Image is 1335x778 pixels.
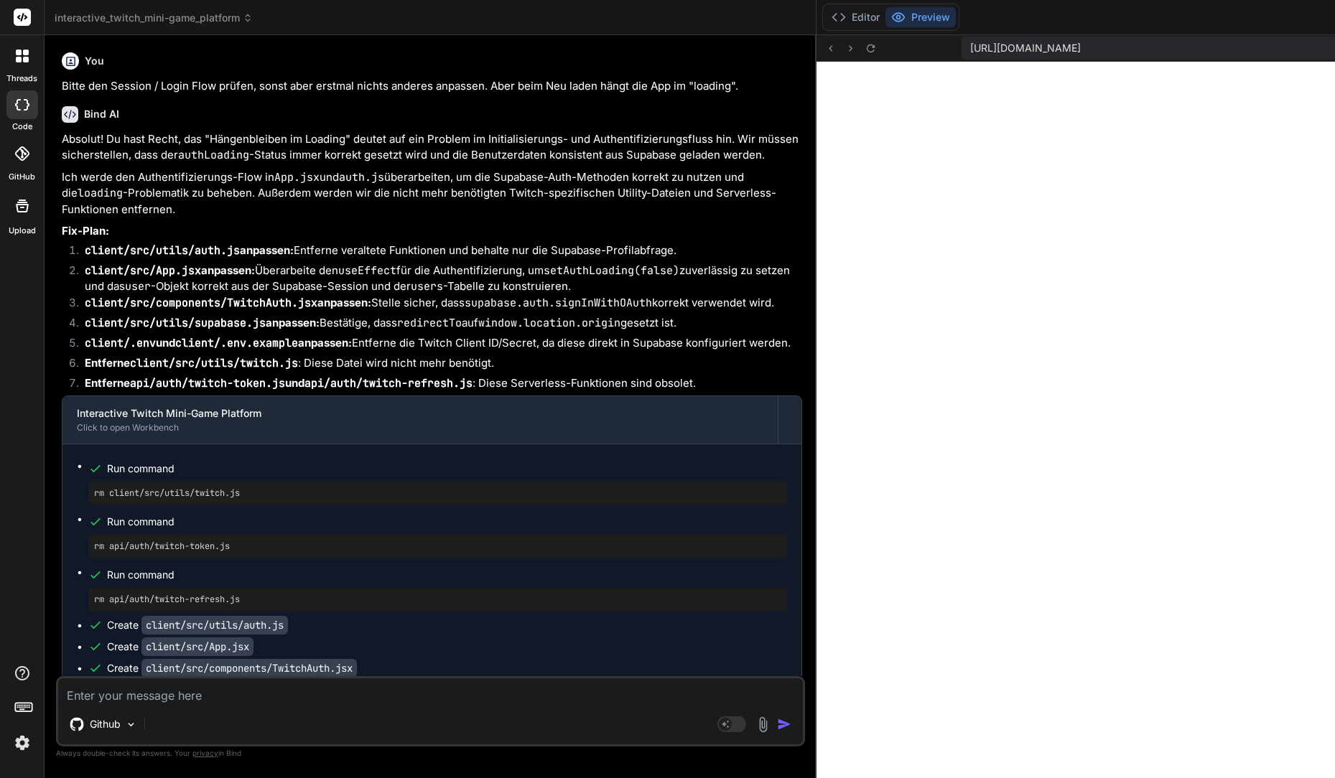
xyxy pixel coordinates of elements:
code: auth.js [339,170,384,184]
strong: Entferne und [85,376,473,390]
div: Create [107,661,357,675]
span: Run command [107,568,787,582]
code: client/src/utils/supabase.js [85,316,266,330]
button: Editor [826,7,885,27]
img: Pick Models [125,718,137,731]
img: settings [10,731,34,755]
strong: anpassen: [85,296,371,309]
p: Bitte den Session / Login Flow prüfen, sonst aber erstmal nichts anderes anpassen. Aber beim Neu ... [62,78,802,95]
h6: Bind AI [84,107,119,121]
pre: rm api/auth/twitch-token.js [94,540,781,552]
div: Interactive Twitch Mini-Game Platform [77,406,763,421]
label: code [12,121,32,133]
div: Click to open Workbench [77,422,763,433]
li: Bestätige, dass auf gesetzt ist. [73,315,802,335]
code: client/.env.example [175,336,298,350]
code: App.jsx [274,170,320,184]
p: Ich werde den Authentifizierungs-Flow in und überarbeiten, um die Supabase-Auth-Methoden korrekt ... [62,169,802,218]
strong: Entferne [85,356,298,370]
li: : Diese Datei wird nicht mehr benötigt. [73,355,802,375]
code: loading [78,186,123,200]
span: interactive_twitch_mini-game_platform [55,11,253,25]
strong: und anpassen: [85,336,352,350]
strong: anpassen: [85,243,294,257]
label: Upload [9,225,36,237]
div: Create [107,618,288,632]
span: [URL][DOMAIN_NAME] [970,41,1081,55]
code: client/src/utils/auth.js [141,616,288,634]
li: Stelle sicher, dass korrekt verwendet wird. [73,295,802,315]
div: Create [107,639,253,654]
code: client/src/utils/auth.js [85,243,240,258]
pre: rm client/src/utils/twitch.js [94,487,781,499]
h6: You [85,54,104,68]
code: setAuthLoading(false) [544,263,679,278]
li: : Diese Serverless-Funktionen sind obsolet. [73,375,802,395]
code: window.location.origin [478,316,620,330]
label: threads [6,72,37,85]
code: client/.env [85,336,156,350]
code: api/auth/twitch-token.js [130,376,285,390]
span: Run command [107,461,787,476]
code: user [125,279,151,294]
img: icon [777,717,791,731]
img: attachment [755,716,771,733]
li: Entferne veraltete Funktionen und behalte nur die Supabase-Profilabfrage. [73,243,802,263]
p: Github [90,717,121,731]
pre: rm api/auth/twitch-refresh.js [94,594,781,605]
code: api/auth/twitch-refresh.js [304,376,473,390]
strong: anpassen: [85,263,255,277]
li: Entferne die Twitch Client ID/Secret, da diese direkt in Supabase konfiguriert werden. [73,335,802,355]
code: client/src/App.jsx [141,637,253,656]
code: useEffect [338,263,396,278]
span: privacy [192,749,218,757]
code: redirectTo [397,316,462,330]
p: Always double-check its answers. Your in Bind [56,746,805,760]
p: Absolut! Du hast Recht, das "Hängenbleiben im Loading" deutet auf ein Problem im Initialisierungs... [62,131,802,164]
code: client/src/components/TwitchAuth.jsx [141,659,357,678]
button: Interactive Twitch Mini-Game PlatformClick to open Workbench [62,396,778,444]
span: Run command [107,515,787,529]
label: GitHub [9,171,35,183]
code: client/src/utils/twitch.js [130,356,298,370]
strong: anpassen: [85,316,320,329]
strong: Fix-Plan: [62,224,109,238]
button: Preview [885,7,956,27]
code: client/src/components/TwitchAuth.jsx [85,296,317,310]
code: client/src/App.jsx [85,263,201,278]
code: users [411,279,443,294]
code: authLoading [178,148,249,162]
li: Überarbeite den für die Authentifizierung, um zuverlässig zu setzen und das -Objekt korrekt aus d... [73,263,802,295]
code: supabase.auth.signInWithOAuth [465,296,652,310]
